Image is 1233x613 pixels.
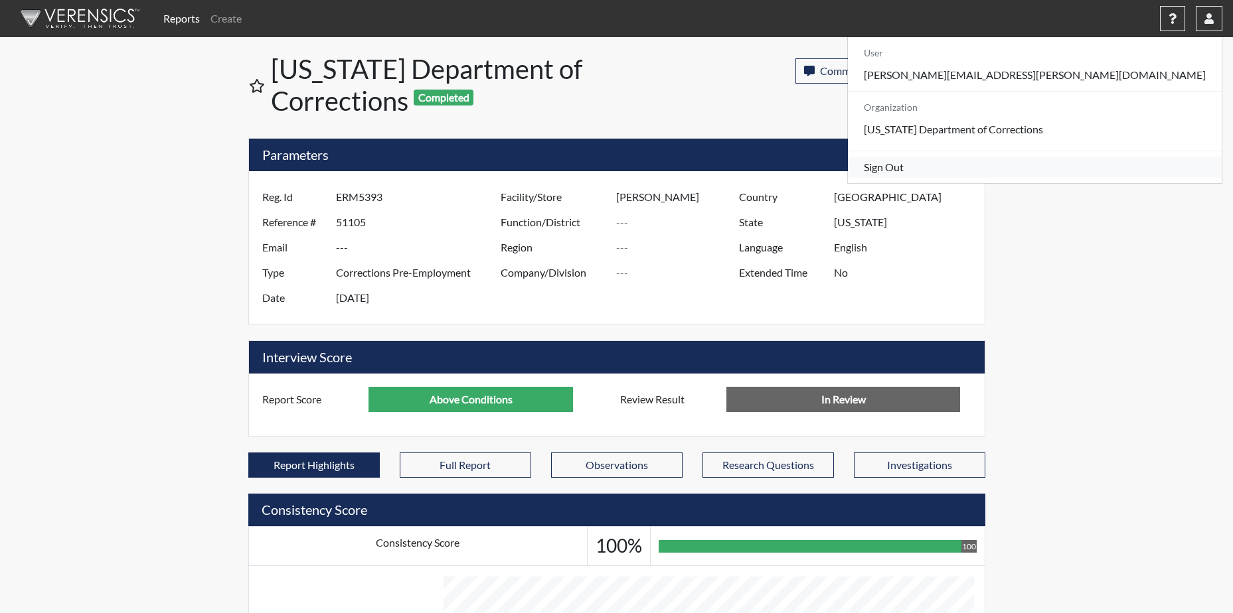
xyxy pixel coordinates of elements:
button: Full Report [400,452,531,478]
label: Reg. Id [252,184,336,210]
h6: Organization [848,97,1222,119]
input: No Decision [726,387,960,412]
p: [US_STATE] Department of Corrections [848,119,1222,140]
button: Report Highlights [248,452,380,478]
label: Report Score [252,387,369,412]
label: Type [252,260,336,285]
input: --- [834,260,981,285]
label: Date [252,285,336,310]
div: 100 [961,540,977,553]
h5: Consistency Score [248,494,985,526]
button: Observations [551,452,683,478]
label: Email [252,235,336,260]
h5: Parameters [249,139,985,171]
span: Completed [414,90,473,105]
label: Country [729,184,834,210]
input: --- [834,184,981,210]
label: Facility/Store [491,184,617,210]
td: Consistency Score [248,527,587,566]
a: [PERSON_NAME][EMAIL_ADDRESS][PERSON_NAME][DOMAIN_NAME] [848,64,1222,86]
input: --- [336,235,504,260]
input: --- [336,260,504,285]
label: State [729,210,834,235]
input: --- [834,235,981,260]
input: --- [616,184,742,210]
span: Comments [820,64,870,77]
input: --- [616,235,742,260]
label: Company/Division [491,260,617,285]
a: Reports [158,5,205,32]
button: Investigations [854,452,985,478]
label: Extended Time [729,260,834,285]
label: Review Result [610,387,727,412]
h3: 100% [596,535,642,557]
input: --- [834,210,981,235]
label: Language [729,235,834,260]
input: --- [616,260,742,285]
a: Create [205,5,247,32]
h5: Interview Score [249,341,985,374]
input: --- [616,210,742,235]
input: --- [369,387,573,412]
a: Sign Out [848,157,1222,178]
button: Research Questions [702,452,834,478]
label: Reference # [252,210,336,235]
input: --- [336,285,504,310]
input: --- [336,210,504,235]
button: Comments0 [795,58,896,84]
label: Function/District [491,210,617,235]
label: Region [491,235,617,260]
h6: User [848,42,1222,64]
h1: [US_STATE] Department of Corrections [271,53,618,117]
input: --- [336,184,504,210]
